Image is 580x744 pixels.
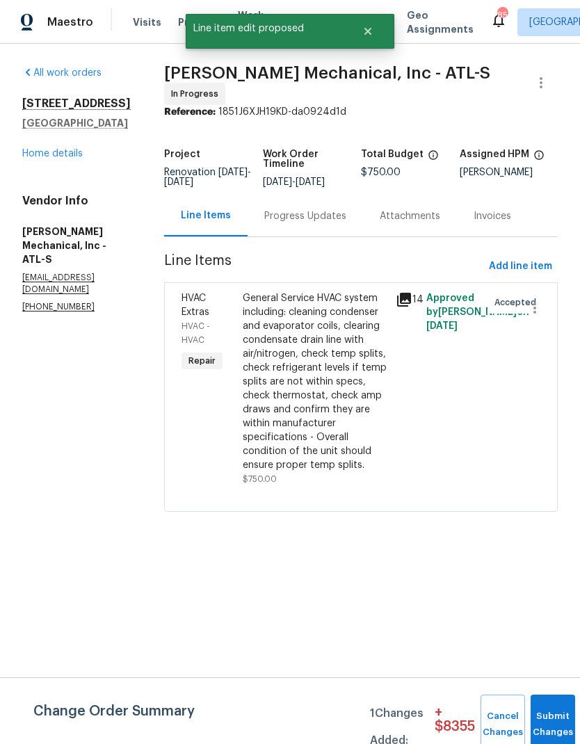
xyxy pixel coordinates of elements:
[263,149,362,169] h5: Work Order Timeline
[164,149,200,159] h5: Project
[263,177,325,187] span: -
[164,105,558,119] div: 1851J6XJH19KD-da0924d1d
[489,258,552,275] span: Add line item
[22,225,131,266] h5: [PERSON_NAME] Mechanical, Inc - ATL-S
[243,475,277,483] span: $750.00
[426,321,458,331] span: [DATE]
[218,168,248,177] span: [DATE]
[182,293,209,317] span: HVAC Extras
[483,254,558,280] button: Add line item
[426,293,529,331] span: Approved by [PERSON_NAME] on
[407,8,474,36] span: Geo Assignments
[164,168,251,187] span: Renovation
[164,65,490,81] span: [PERSON_NAME] Mechanical, Inc - ATL-S
[164,254,483,280] span: Line Items
[474,209,511,223] div: Invoices
[164,107,216,117] b: Reference:
[396,291,418,308] div: 14
[361,149,424,159] h5: Total Budget
[263,177,292,187] span: [DATE]
[460,168,558,177] div: [PERSON_NAME]
[361,168,401,177] span: $750.00
[22,194,131,208] h4: Vendor Info
[47,15,93,29] span: Maestro
[494,296,542,309] span: Accepted
[182,322,210,344] span: HVAC - HVAC
[171,87,224,101] span: In Progress
[428,149,439,168] span: The total cost of line items that have been proposed by Opendoor. This sum includes line items th...
[380,209,440,223] div: Attachments
[22,68,102,78] a: All work orders
[186,14,345,43] span: Line item edit proposed
[497,8,507,22] div: 85
[460,149,529,159] h5: Assigned HPM
[264,209,346,223] div: Progress Updates
[345,17,391,45] button: Close
[533,149,545,168] span: The hpm assigned to this work order.
[183,354,221,368] span: Repair
[178,15,221,29] span: Projects
[133,15,161,29] span: Visits
[164,177,193,187] span: [DATE]
[181,209,231,223] div: Line Items
[238,8,273,36] span: Work Orders
[22,149,83,159] a: Home details
[296,177,325,187] span: [DATE]
[164,168,251,187] span: -
[243,291,387,472] div: General Service HVAC system including: cleaning condenser and evaporator coils, clearing condensa...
